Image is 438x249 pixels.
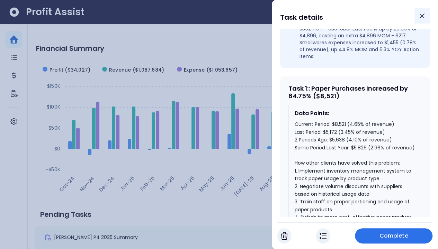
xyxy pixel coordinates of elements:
[280,11,323,24] h1: Task details
[281,232,288,240] img: Cancel Task
[288,85,421,100] div: Task 1 : : Paper Purchases Increased by 64.75% ($8,521)
[355,228,432,243] button: Complete
[414,8,430,24] button: Close
[320,232,327,240] img: In Progress
[379,232,408,240] span: Complete
[295,109,416,118] div: Data Points:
